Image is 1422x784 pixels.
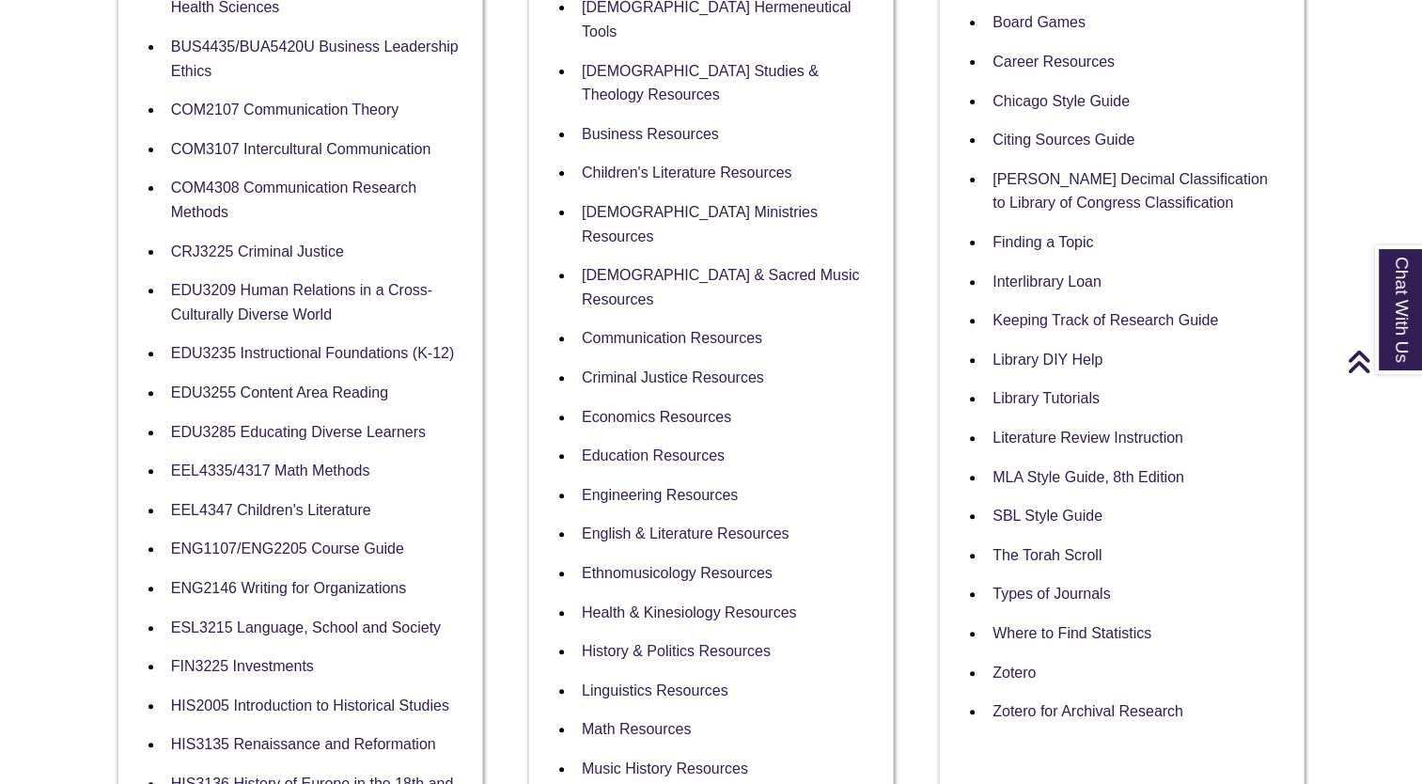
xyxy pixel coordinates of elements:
[992,312,1218,328] a: Keeping Track of Research Guide
[171,141,431,157] a: COM3107 Intercultural Communication
[582,604,797,620] a: Health & Kinesiology Resources
[171,282,432,322] a: EDU3209 Human Relations in a Cross-Culturally Diverse World
[171,424,426,440] a: EDU3285 Educating Diverse Learners
[171,102,398,118] a: COM2107 Communication Theory
[992,508,1102,524] a: SBL Style Guide
[992,625,1151,641] a: Where to Find Statistics
[171,698,449,713] a: HIS2005 Introduction to Historical Studies
[171,384,388,400] a: EDU3255 Content Area Reading
[582,760,748,776] a: Music History Resources
[582,267,859,307] a: [DEMOGRAPHIC_DATA] & Sacred Music Resources
[582,369,764,385] a: Criminal Justice Resources
[171,243,344,259] a: CRJ3225 Criminal Justice
[171,541,404,557] a: ENG1107/ENG2205 Course Guide
[582,165,792,180] a: Children's Literature Resources
[171,463,370,478] a: EEL4335/4317 Math Methods
[582,565,773,581] a: Ethnomusicology Resources
[582,682,728,698] a: Linguistics Resources
[992,132,1134,148] a: Citing Sources Guide
[992,274,1102,290] a: Interlibrary Loan
[992,14,1086,30] a: Board Games
[992,665,1036,681] a: Zotero
[582,447,725,463] a: Education Resources
[171,502,371,518] a: EEL4347 Children's Literature
[1347,349,1417,374] a: Back to Top
[992,430,1183,446] a: Literature Review Instruction
[992,54,1115,70] a: Career Resources
[582,409,731,425] a: Economics Resources
[582,63,819,103] a: [DEMOGRAPHIC_DATA] Studies & Theology Resources
[582,721,692,737] a: Math Resources
[582,330,762,346] a: Communication Resources
[171,345,455,361] a: EDU3235 Instructional Foundations (K-12)
[992,703,1183,719] a: Zotero for Archival Research
[582,126,719,142] a: Business Resources
[582,525,789,541] a: English & Literature Resources
[992,93,1130,109] a: Chicago Style Guide
[582,643,771,659] a: History & Politics Resources
[992,469,1184,485] a: MLA Style Guide, 8th Edition
[992,586,1110,602] a: Types of Journals
[171,619,441,635] a: ESL3215 Language, School and Society
[171,39,459,79] a: BUS4435/BUA5420U Business Leadership Ethics
[171,658,314,674] a: FIN3225 Investments
[171,736,436,752] a: HIS3135 Renaissance and Reformation
[992,390,1100,406] a: Library Tutorials
[582,204,818,244] a: [DEMOGRAPHIC_DATA] Ministries Resources
[992,234,1093,250] a: Finding a Topic
[582,487,738,503] a: Engineering Resources
[171,180,416,220] a: COM4308 Communication Research Methods
[171,580,406,596] a: ENG2146 Writing for Organizations
[992,352,1102,368] a: Library DIY Help
[992,547,1102,563] a: The Torah Scroll
[992,171,1268,212] a: [PERSON_NAME] Decimal Classification to Library of Congress Classification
